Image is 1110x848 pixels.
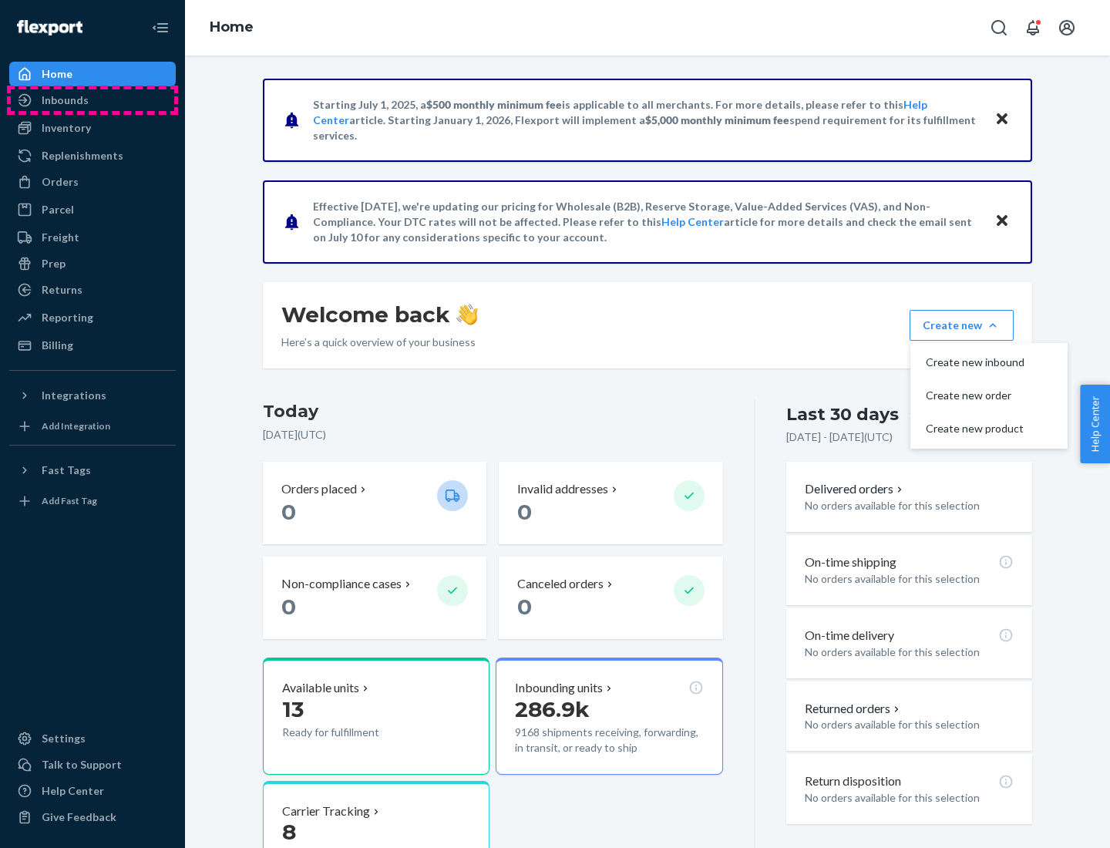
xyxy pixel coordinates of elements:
[281,335,478,350] p: Here’s a quick overview of your business
[984,12,1014,43] button: Open Search Box
[645,113,789,126] span: $5,000 monthly minimum fee
[913,379,1065,412] button: Create new order
[42,494,97,507] div: Add Fast Tag
[805,644,1014,660] p: No orders available for this selection
[42,93,89,108] div: Inbounds
[515,679,603,697] p: Inbounding units
[805,627,894,644] p: On-time delivery
[426,98,562,111] span: $500 monthly minimum fee
[805,700,903,718] button: Returned orders
[42,202,74,217] div: Parcel
[263,462,486,544] button: Orders placed 0
[42,120,91,136] div: Inventory
[517,575,604,593] p: Canceled orders
[992,109,1012,131] button: Close
[1080,385,1110,463] button: Help Center
[805,498,1014,513] p: No orders available for this selection
[313,199,980,245] p: Effective [DATE], we're updating our pricing for Wholesale (B2B), Reserve Storage, Value-Added Se...
[9,143,176,168] a: Replenishments
[9,305,176,330] a: Reporting
[263,427,723,443] p: [DATE] ( UTC )
[786,429,893,445] p: [DATE] - [DATE] ( UTC )
[42,388,106,403] div: Integrations
[42,282,82,298] div: Returns
[499,557,722,639] button: Canceled orders 0
[281,480,357,498] p: Orders placed
[42,338,73,353] div: Billing
[282,696,304,722] span: 13
[42,256,66,271] div: Prep
[9,752,176,777] a: Talk to Support
[992,210,1012,233] button: Close
[9,489,176,513] a: Add Fast Tag
[1051,12,1082,43] button: Open account menu
[281,594,296,620] span: 0
[926,357,1024,368] span: Create new inbound
[786,402,899,426] div: Last 30 days
[282,679,359,697] p: Available units
[281,499,296,525] span: 0
[42,731,86,746] div: Settings
[9,225,176,250] a: Freight
[805,717,1014,732] p: No orders available for this selection
[42,809,116,825] div: Give Feedback
[1017,12,1048,43] button: Open notifications
[281,575,402,593] p: Non-compliance cases
[913,346,1065,379] button: Create new inbound
[282,803,370,820] p: Carrier Tracking
[42,174,79,190] div: Orders
[42,230,79,245] div: Freight
[210,19,254,35] a: Home
[263,557,486,639] button: Non-compliance cases 0
[805,571,1014,587] p: No orders available for this selection
[42,148,123,163] div: Replenishments
[9,88,176,113] a: Inbounds
[456,304,478,325] img: hand-wave emoji
[9,170,176,194] a: Orders
[517,594,532,620] span: 0
[517,480,608,498] p: Invalid addresses
[42,66,72,82] div: Home
[661,215,724,228] a: Help Center
[515,725,703,755] p: 9168 shipments receiving, forwarding, in transit, or ready to ship
[805,480,906,498] button: Delivered orders
[282,819,296,845] span: 8
[263,658,489,775] button: Available units13Ready for fulfillment
[313,97,980,143] p: Starting July 1, 2025, a is applicable to all merchants. For more details, please refer to this a...
[9,805,176,829] button: Give Feedback
[9,333,176,358] a: Billing
[42,310,93,325] div: Reporting
[9,383,176,408] button: Integrations
[910,310,1014,341] button: Create newCreate new inboundCreate new orderCreate new product
[805,790,1014,806] p: No orders available for this selection
[282,725,425,740] p: Ready for fulfillment
[9,251,176,276] a: Prep
[9,726,176,751] a: Settings
[926,390,1024,401] span: Create new order
[17,20,82,35] img: Flexport logo
[9,779,176,803] a: Help Center
[145,12,176,43] button: Close Navigation
[42,783,104,799] div: Help Center
[805,772,901,790] p: Return disposition
[42,757,122,772] div: Talk to Support
[9,458,176,483] button: Fast Tags
[9,414,176,439] a: Add Integration
[9,62,176,86] a: Home
[9,278,176,302] a: Returns
[517,499,532,525] span: 0
[926,423,1024,434] span: Create new product
[913,412,1065,446] button: Create new product
[197,5,266,50] ol: breadcrumbs
[42,463,91,478] div: Fast Tags
[263,399,723,424] h3: Today
[42,419,110,432] div: Add Integration
[281,301,478,328] h1: Welcome back
[496,658,722,775] button: Inbounding units286.9k9168 shipments receiving, forwarding, in transit, or ready to ship
[9,116,176,140] a: Inventory
[805,554,896,571] p: On-time shipping
[515,696,590,722] span: 286.9k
